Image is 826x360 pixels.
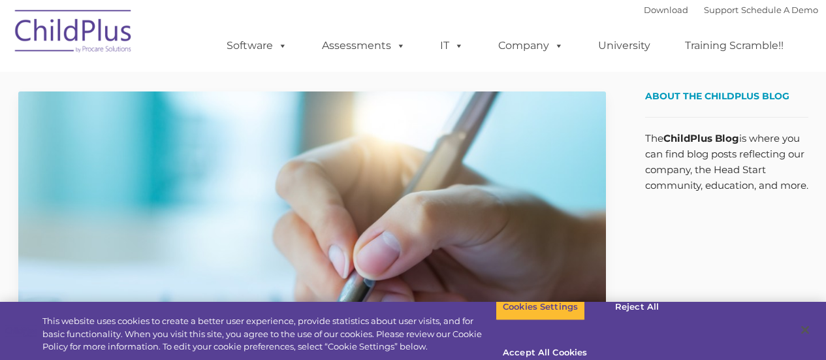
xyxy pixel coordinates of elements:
[645,131,808,193] p: The is where you can find blog posts reflecting our company, the Head Start community, education,...
[485,33,577,59] a: Company
[791,316,819,344] button: Close
[496,293,585,321] button: Cookies Settings
[741,5,818,15] a: Schedule A Demo
[214,33,300,59] a: Software
[8,1,139,66] img: ChildPlus by Procare Solutions
[585,33,663,59] a: University
[644,5,688,15] a: Download
[644,5,818,15] font: |
[42,315,496,353] div: This website uses cookies to create a better user experience, provide statistics about user visit...
[596,293,678,321] button: Reject All
[672,33,797,59] a: Training Scramble!!
[663,132,739,144] strong: ChildPlus Blog
[427,33,477,59] a: IT
[309,33,419,59] a: Assessments
[704,5,739,15] a: Support
[645,90,789,102] span: About the ChildPlus Blog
